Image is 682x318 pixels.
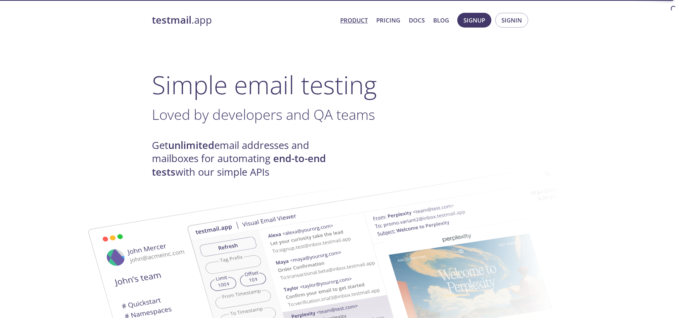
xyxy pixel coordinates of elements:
[463,15,485,25] span: Signup
[340,15,368,25] a: Product
[409,15,425,25] a: Docs
[168,138,214,152] strong: unlimited
[152,70,530,100] h1: Simple email testing
[495,13,528,28] button: Signin
[152,139,341,179] h4: Get email addresses and mailboxes for automating with our simple APIs
[433,15,449,25] a: Blog
[152,14,334,27] a: testmail.app
[152,13,191,27] strong: testmail
[152,105,375,124] span: Loved by developers and QA teams
[376,15,400,25] a: Pricing
[501,15,522,25] span: Signin
[152,152,326,178] strong: end-to-end tests
[457,13,491,28] button: Signup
